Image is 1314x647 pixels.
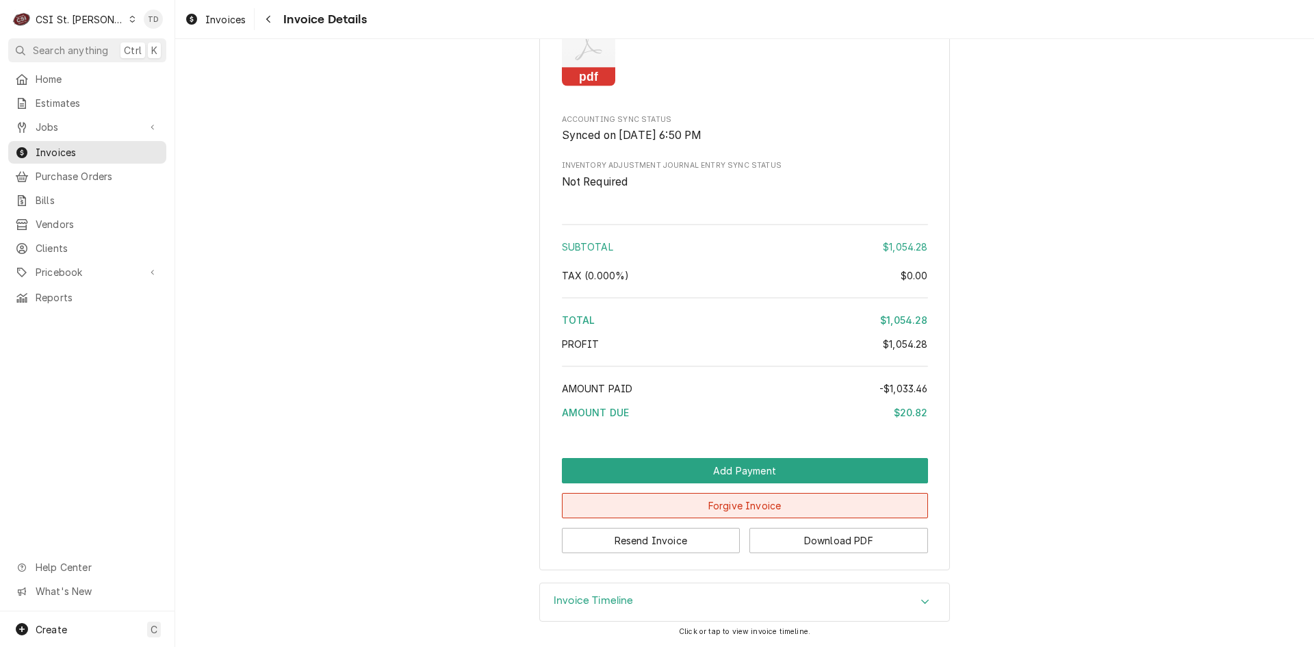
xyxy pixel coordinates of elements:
[12,10,31,29] div: C
[554,594,634,607] h3: Invoice Timeline
[8,213,166,236] a: Vendors
[562,518,928,553] div: Button Group Row
[36,560,158,574] span: Help Center
[883,337,927,351] div: $1,054.28
[144,10,163,29] div: Tim Devereux's Avatar
[883,240,927,254] div: $1,054.28
[36,193,159,207] span: Bills
[36,290,159,305] span: Reports
[562,11,928,97] span: Attachments
[562,337,928,351] div: Profit
[901,268,928,283] div: $0.00
[36,169,159,183] span: Purchase Orders
[562,241,613,253] span: Subtotal
[36,96,159,110] span: Estimates
[562,381,928,396] div: Amount Paid
[562,383,633,394] span: Amount Paid
[562,160,928,171] span: Inventory Adjustment Journal Entry Sync Status
[151,622,157,637] span: C
[12,10,31,29] div: CSI St. Louis's Avatar
[8,92,166,114] a: Estimates
[562,160,928,190] div: Inventory Adjustment Journal Entry Sync Status
[36,241,159,255] span: Clients
[36,265,139,279] span: Pricebook
[562,129,702,142] span: Synced on [DATE] 6:50 PM
[562,114,928,144] div: Accounting Sync Status
[539,583,950,622] div: Invoice Timeline
[36,145,159,160] span: Invoices
[894,405,928,420] div: $20.82
[562,174,928,190] span: Inventory Adjustment Journal Entry Sync Status
[36,72,159,86] span: Home
[8,580,166,602] a: Go to What's New
[33,43,108,58] span: Search anything
[562,458,928,483] button: Add Payment
[562,405,928,420] div: Amount Due
[36,624,67,635] span: Create
[540,583,949,622] button: Accordion Details Expand Trigger
[562,458,928,483] div: Button Group Row
[562,483,928,518] div: Button Group Row
[562,270,630,281] span: Tax ( 0.000% )
[8,286,166,309] a: Reports
[36,217,159,231] span: Vendors
[562,314,595,326] span: Total
[562,175,628,188] span: Not Required
[880,313,927,327] div: $1,054.28
[8,116,166,138] a: Go to Jobs
[562,407,630,418] span: Amount Due
[562,528,740,553] button: Resend Invoice
[679,627,810,636] span: Click or tap to view invoice timeline.
[749,528,928,553] button: Download PDF
[540,583,949,622] div: Accordion Header
[8,189,166,212] a: Bills
[562,458,928,553] div: Button Group
[8,68,166,90] a: Home
[879,381,928,396] div: -$1,033.46
[562,493,928,518] button: Forgive Invoice
[8,237,166,259] a: Clients
[562,219,928,429] div: Amount Summary
[562,313,928,327] div: Total
[205,12,246,27] span: Invoices
[562,114,928,125] span: Accounting Sync Status
[8,38,166,62] button: Search anythingCtrlK
[36,12,125,27] div: CSI St. [PERSON_NAME]
[8,556,166,579] a: Go to Help Center
[8,165,166,188] a: Purchase Orders
[179,8,251,31] a: Invoices
[8,141,166,164] a: Invoices
[562,268,928,283] div: Tax
[36,584,158,598] span: What's New
[144,10,163,29] div: TD
[257,8,279,30] button: Navigate back
[562,338,600,350] span: Profit
[124,43,142,58] span: Ctrl
[8,261,166,283] a: Go to Pricebook
[562,127,928,144] span: Accounting Sync Status
[279,10,366,29] span: Invoice Details
[151,43,157,58] span: K
[562,22,616,87] button: pdf
[562,240,928,254] div: Subtotal
[36,120,139,134] span: Jobs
